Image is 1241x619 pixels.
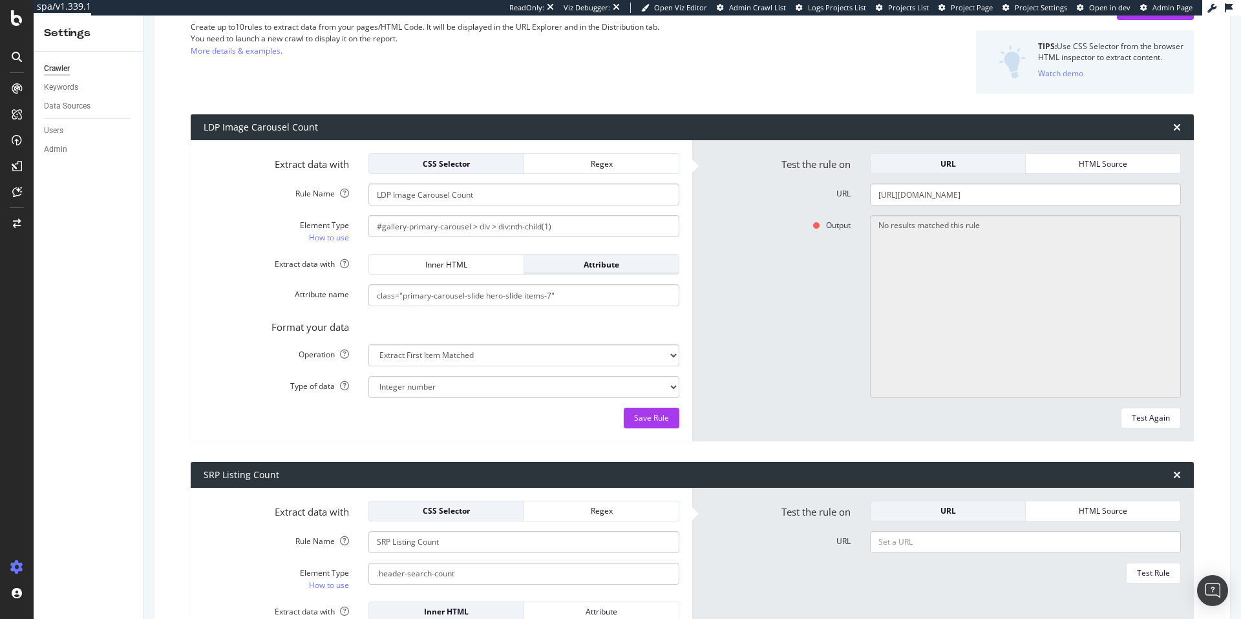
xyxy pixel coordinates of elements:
[1038,41,1183,52] div: Use CSS Selector from the browser
[695,531,860,547] label: URL
[881,158,1015,169] div: URL
[1038,63,1083,83] button: Watch demo
[729,3,786,12] span: Admin Crawl List
[999,45,1026,79] img: DZQOUYU0WpgAAAAASUVORK5CYII=
[641,3,707,13] a: Open Viz Editor
[368,153,524,174] button: CSS Selector
[44,81,78,94] div: Keywords
[194,254,359,269] label: Extract data with
[368,184,679,205] input: Provide a name
[1036,505,1170,516] div: HTML Source
[870,501,1026,521] button: URL
[1015,3,1067,12] span: Project Settings
[1038,41,1057,52] strong: TIPS:
[524,153,679,174] button: Regex
[1026,501,1181,521] button: HTML Source
[524,254,679,275] button: Attribute
[368,531,679,553] input: Provide a name
[1173,122,1181,132] div: times
[44,124,63,138] div: Users
[1026,153,1181,174] button: HTML Source
[870,215,1181,398] textarea: No results matched this rule
[44,124,134,138] a: Users
[379,505,513,516] div: CSS Selector
[44,26,133,41] div: Settings
[1140,3,1193,13] a: Admin Page
[194,501,359,519] label: Extract data with
[1126,563,1181,583] button: Test Rule
[194,184,359,199] label: Rule Name
[1137,567,1170,578] div: Test Rule
[695,501,860,519] label: Test the rule on
[1002,3,1067,13] a: Project Settings
[870,531,1181,553] input: Set a URL
[808,3,866,12] span: Logs Projects List
[695,184,860,199] label: URL
[44,81,134,94] a: Keywords
[564,3,610,13] div: Viz Debugger:
[524,501,679,521] button: Regex
[876,3,929,13] a: Projects List
[1152,3,1193,12] span: Admin Page
[191,44,282,58] a: More details & examples.
[870,153,1026,174] button: URL
[204,220,349,231] div: Element Type
[870,184,1181,205] input: Set a URL
[368,215,679,237] input: CSS Expression
[888,3,929,12] span: Projects List
[379,158,513,169] div: CSS Selector
[194,376,359,392] label: Type of data
[379,606,513,617] div: Inner HTML
[717,3,786,13] a: Admin Crawl List
[194,531,359,547] label: Rule Name
[509,3,544,13] div: ReadOnly:
[204,121,318,134] div: LDP Image Carousel Count
[194,602,359,617] label: Extract data with
[368,501,524,521] button: CSS Selector
[44,62,134,76] a: Crawler
[204,468,279,481] div: SRP Listing Count
[1089,3,1130,12] span: Open in dev
[535,505,668,516] div: Regex
[624,408,679,428] button: Save Rule
[368,254,524,275] button: Inner HTML
[44,143,67,156] div: Admin
[939,3,993,13] a: Project Page
[44,62,70,76] div: Crawler
[194,153,359,171] label: Extract data with
[194,316,359,334] label: Format your data
[204,567,349,578] div: Element Type
[1197,575,1228,606] div: Open Intercom Messenger
[309,578,349,592] a: How to use
[1038,52,1183,63] div: HTML inspector to extract content.
[695,153,860,171] label: Test the rule on
[1036,158,1170,169] div: HTML Source
[535,259,668,270] div: Attribute
[1132,412,1170,423] div: Test Again
[379,259,513,270] div: Inner HTML
[194,344,359,360] label: Operation
[796,3,866,13] a: Logs Projects List
[535,158,668,169] div: Regex
[535,606,668,617] div: Attribute
[44,143,134,156] a: Admin
[309,231,349,244] a: How to use
[44,100,134,113] a: Data Sources
[881,505,1015,516] div: URL
[204,289,349,300] div: Attribute name
[1121,408,1181,428] button: Test Again
[634,412,669,423] div: Save Rule
[1038,68,1083,79] div: Watch demo
[951,3,993,12] span: Project Page
[44,100,90,113] div: Data Sources
[1077,3,1130,13] a: Open in dev
[654,3,707,12] span: Open Viz Editor
[368,563,679,585] input: CSS Expression
[191,21,853,32] div: Create up to 10 rules to extract data from your pages/HTML Code. It will be displayed in the URL ...
[695,215,860,231] label: Output
[1173,470,1181,480] div: times
[191,33,853,44] div: You need to launch a new crawl to display it on the report.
